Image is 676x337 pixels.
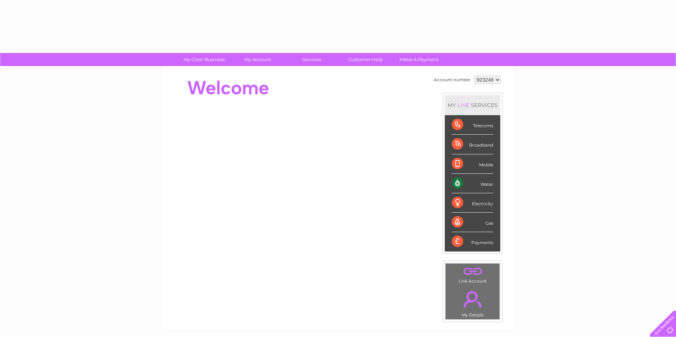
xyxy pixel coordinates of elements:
a: My Clear Business [175,53,233,66]
div: MY SERVICES [445,95,500,115]
div: Payments [452,232,493,251]
div: Electricity [452,193,493,213]
div: LIVE [456,102,471,108]
a: . [447,265,498,278]
a: My Account [229,53,287,66]
a: Customer Help [336,53,395,66]
a: . [447,287,498,312]
div: Mobile [452,154,493,174]
div: Gas [452,213,493,232]
td: Link Account [445,263,500,285]
td: My Details [445,285,500,320]
div: Water [452,174,493,193]
a: Make A Payment [390,53,448,66]
div: Telecoms [452,115,493,135]
td: Account number [432,74,472,86]
a: Services [282,53,341,66]
div: Broadband [452,135,493,154]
